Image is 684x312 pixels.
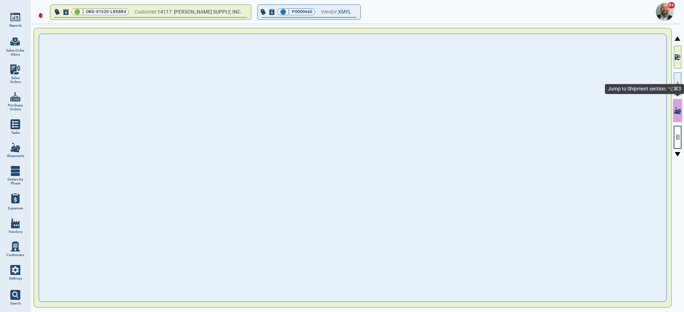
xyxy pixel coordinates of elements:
[6,177,25,186] span: Orders by Phase
[10,119,20,129] img: menu_icon
[86,8,126,15] span: ORD-01520-L8X8R4
[292,8,312,15] span: PO000660
[7,154,24,158] span: Shipments
[10,92,20,102] img: menu_icon
[8,206,23,210] span: Expenses
[74,10,80,14] span: 🟢
[6,48,25,57] span: Sales Order Inbox
[10,301,21,306] span: Search
[10,12,20,22] img: menu_icon
[10,218,20,228] img: menu_icon
[6,76,25,84] span: Sales Orders
[9,276,22,281] span: Settings
[10,265,20,275] img: menu_icon
[82,8,84,15] span: |
[11,131,20,135] span: Tasks
[10,142,20,152] img: menu_icon
[6,103,25,111] span: Purchase Orders
[656,3,674,21] img: Avatar
[9,24,22,28] span: Reports
[280,10,286,14] span: 🔵
[51,5,251,19] button: 🟢|ORD-01520-L8X8R4Customer:14117 [PERSON_NAME] SUPPLY, INC.
[135,7,157,16] span: Customer:
[321,7,338,16] span: Vendor:
[6,253,24,257] span: Customers
[667,2,675,9] span: 9+
[9,230,22,234] span: Vendors
[258,5,360,19] button: 🔵|PO000660Vendor:XMYL
[174,9,242,15] span: [PERSON_NAME] SUPPLY, INC.
[10,64,20,74] img: menu_icon
[38,12,43,19] img: diamond
[10,166,20,176] img: menu_icon
[338,7,351,16] span: XMYL
[288,8,290,15] span: |
[10,241,20,251] img: menu_icon
[157,7,174,16] span: 14117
